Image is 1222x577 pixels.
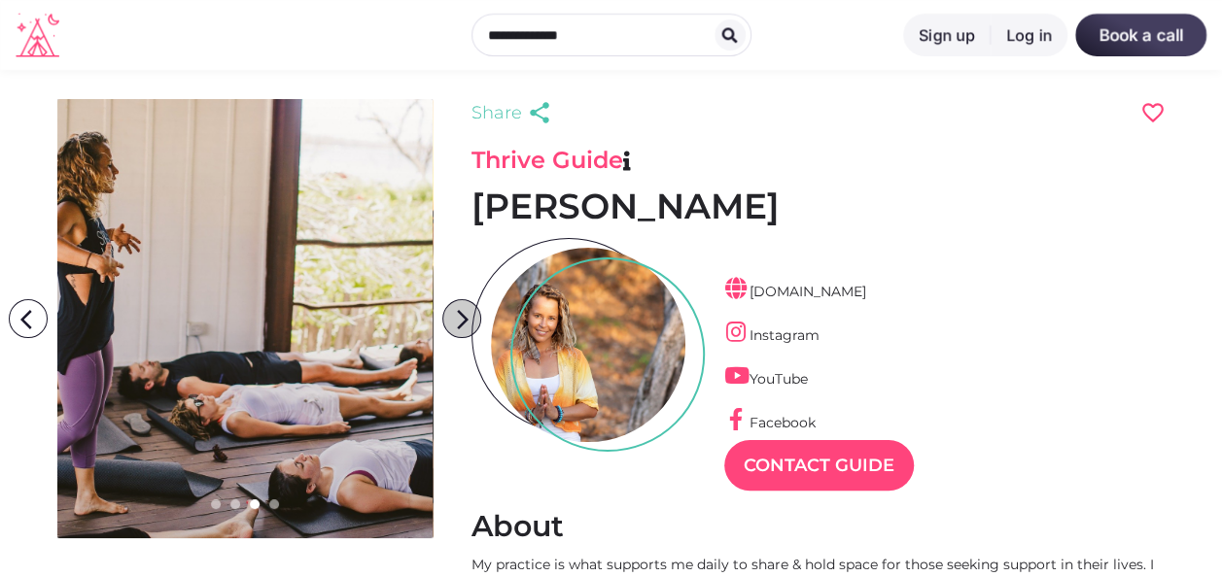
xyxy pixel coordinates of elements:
span: Share [471,99,522,126]
i: arrow_forward_ios [443,300,482,339]
h1: [PERSON_NAME] [471,185,1166,228]
a: [DOMAIN_NAME] [724,283,866,300]
h3: Thrive Guide [471,146,1166,175]
a: Share [471,99,557,126]
a: Instagram [724,326,820,344]
h2: About [471,508,1166,545]
i: arrow_back_ios [13,300,52,339]
a: Book a call [1075,14,1206,56]
a: Contact Guide [724,440,914,491]
a: YouTube [724,370,808,388]
a: Facebook [724,414,816,431]
a: Log in [991,14,1067,56]
a: Sign up [903,14,991,56]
